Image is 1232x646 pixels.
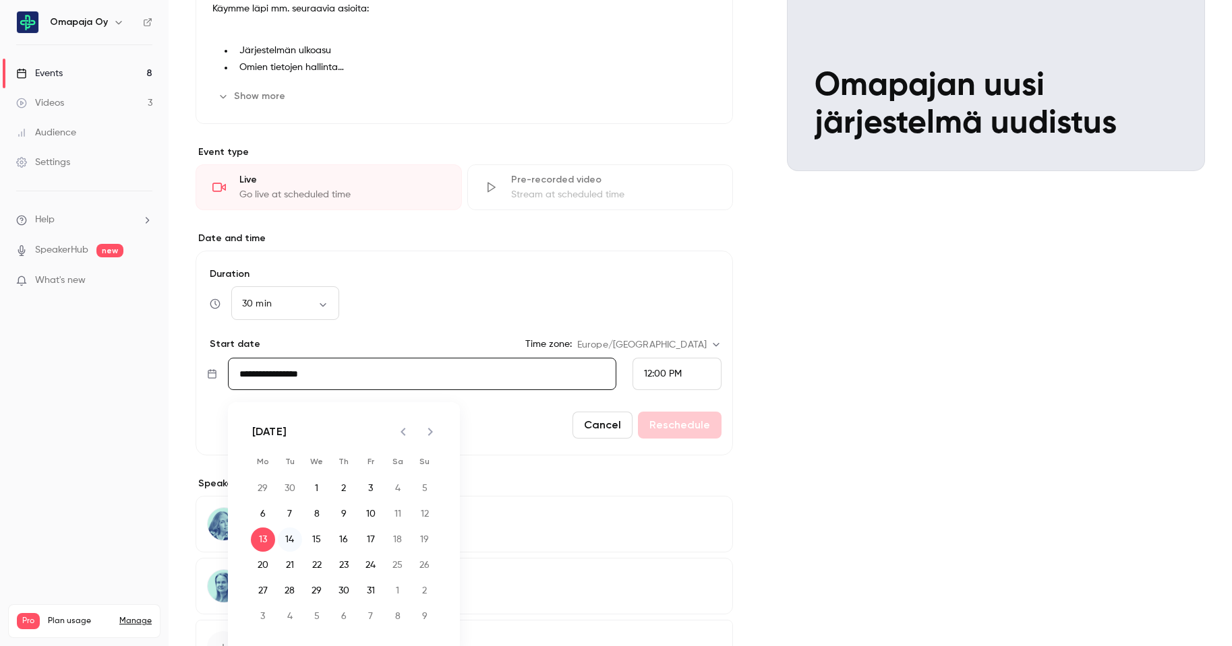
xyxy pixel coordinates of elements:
button: 12 [413,502,437,526]
div: Audience [16,126,76,139]
button: 28 [278,579,302,603]
button: 3 [359,476,383,500]
button: 22 [305,553,329,577]
button: 20 [251,553,275,577]
label: Duration [207,267,722,281]
button: Cancel [573,412,633,439]
span: Sunday [413,448,437,475]
button: 6 [332,604,356,628]
li: help-dropdown-opener [16,213,152,227]
div: Videos [16,96,64,110]
div: Live [239,173,445,187]
button: Previous month [390,418,417,445]
button: 25 [386,553,410,577]
div: [DATE] [252,424,287,440]
img: Omapaja Oy [17,11,38,33]
div: From [633,358,722,390]
button: 26 [413,553,437,577]
button: 9 [413,604,437,628]
button: 8 [305,502,329,526]
label: Time zone: [525,337,572,351]
a: Manage [119,616,152,626]
button: 8 [386,604,410,628]
iframe: Noticeable Trigger [136,275,152,287]
label: Speakers [196,477,733,490]
img: Eveliina Pannula [208,570,240,602]
button: 3 [251,604,275,628]
div: Maaret PeltoniemiMaaret PeltoniemiKehityskoordinaattori [196,496,733,552]
span: What's new [35,273,86,288]
div: Pre-recorded videoStream at scheduled time [467,164,734,210]
span: Friday [359,448,383,475]
button: 14 [278,527,302,552]
li: Omien tietojen hallinta [234,61,716,75]
button: 21 [278,553,302,577]
div: Pre-recorded video [511,173,717,187]
li: Järjestelmän ulkoasu [234,44,716,58]
button: 7 [359,604,383,628]
p: Käymme läpi mm. seuraavia asioita: [212,1,716,17]
h6: Omapaja Oy [50,15,108,29]
button: 29 [305,579,329,603]
button: 5 [305,604,329,628]
span: Pro [17,613,40,629]
button: 4 [278,604,302,628]
span: Wednesday [305,448,329,475]
button: 23 [332,553,356,577]
span: 12:00 PM [644,369,682,379]
div: Events [16,67,63,80]
button: 11 [386,502,410,526]
button: 1 [305,476,329,500]
p: Event type [196,146,733,159]
button: 30 [278,476,302,500]
div: Eveliina PannulaEveliina PannulaAsiakaspalvelu [196,558,733,614]
button: 1 [386,579,410,603]
button: 9 [332,502,356,526]
button: 27 [251,579,275,603]
div: 30 min [231,297,339,311]
button: 17 [359,527,383,552]
button: 16 [332,527,356,552]
button: 2 [413,579,437,603]
span: Help [35,213,55,227]
div: LiveGo live at scheduled time [196,164,462,210]
button: 7 [278,502,302,526]
button: 2 [332,476,356,500]
span: Plan usage [48,616,111,626]
span: Monday [251,448,275,475]
button: 6 [251,502,275,526]
button: 19 [413,527,437,552]
button: Show more [212,86,293,107]
button: 4 [386,476,410,500]
a: SpeakerHub [35,243,88,257]
button: Next month [417,418,444,445]
p: Start date [207,337,260,351]
img: Maaret Peltoniemi [208,508,240,540]
button: 24 [359,553,383,577]
div: Settings [16,156,70,169]
button: 29 [251,476,275,500]
button: 31 [359,579,383,603]
button: 30 [332,579,356,603]
span: Thursday [332,448,356,475]
span: Tuesday [278,448,302,475]
button: 10 [359,502,383,526]
button: 15 [305,527,329,552]
div: Go live at scheduled time [239,188,445,201]
div: Stream at scheduled time [511,188,717,201]
div: Europe/[GEOGRAPHIC_DATA] [577,338,722,352]
button: 18 [386,527,410,552]
span: Saturday [386,448,410,475]
button: 13 [251,527,275,552]
label: Date and time [196,232,733,245]
button: 5 [413,476,437,500]
span: new [96,244,123,257]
